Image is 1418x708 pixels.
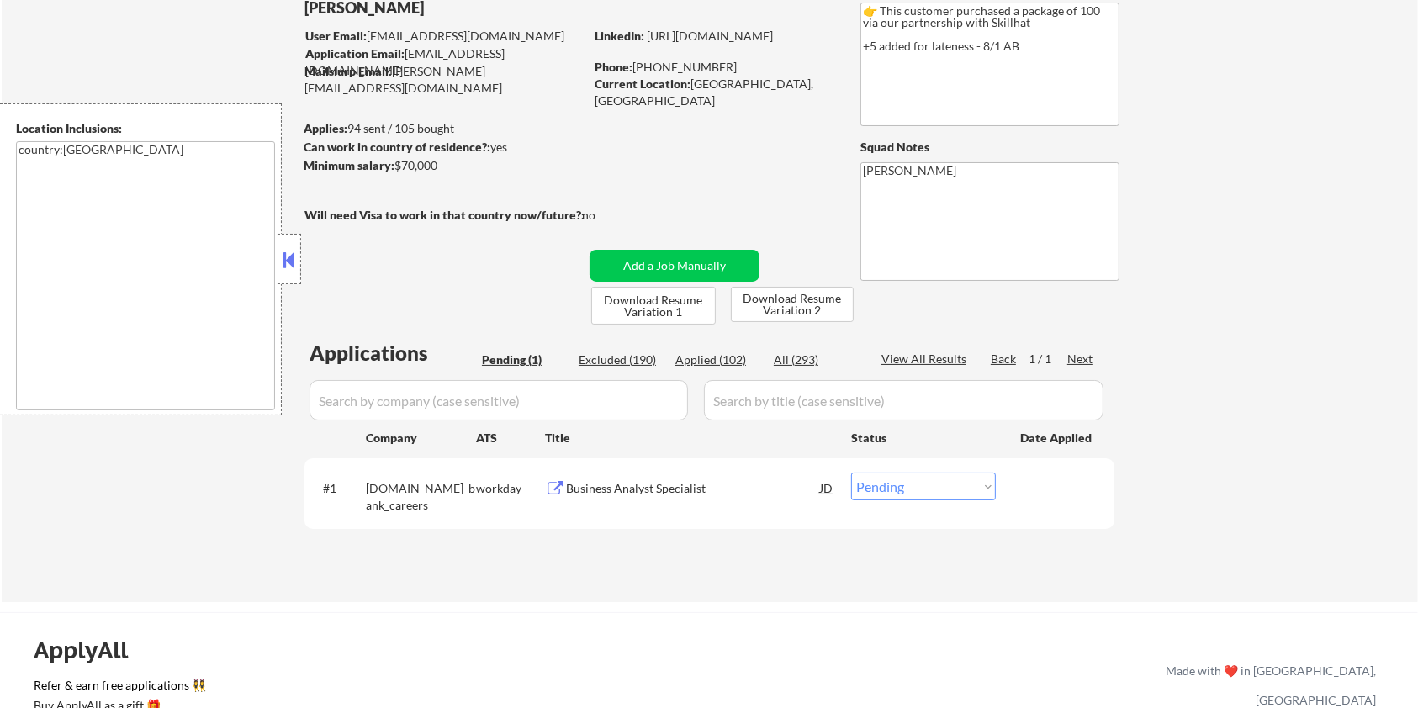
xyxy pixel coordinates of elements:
[704,380,1103,420] input: Search by title (case sensitive)
[1067,351,1094,367] div: Next
[310,380,688,420] input: Search by company (case sensitive)
[305,45,584,78] div: [EMAIL_ADDRESS][DOMAIN_NAME]
[305,29,367,43] strong: User Email:
[323,480,352,497] div: #1
[545,430,835,446] div: Title
[774,351,858,368] div: All (293)
[305,28,584,45] div: [EMAIL_ADDRESS][DOMAIN_NAME]
[591,287,716,325] button: Download Resume Variation 1
[595,77,690,91] strong: Current Location:
[366,480,476,513] div: [DOMAIN_NAME]_bank_careers
[476,480,545,497] div: workday
[476,430,545,446] div: ATS
[304,140,490,154] strong: Can work in country of residence?:
[579,351,663,368] div: Excluded (190)
[647,29,773,43] a: [URL][DOMAIN_NAME]
[34,636,147,664] div: ApplyAll
[881,351,971,367] div: View All Results
[304,208,585,222] strong: Will need Visa to work in that country now/future?:
[595,76,833,108] div: [GEOGRAPHIC_DATA], [GEOGRAPHIC_DATA]
[595,60,632,74] strong: Phone:
[304,120,584,137] div: 94 sent / 105 bought
[482,351,566,368] div: Pending (1)
[34,679,814,697] a: Refer & earn free applications 👯‍♀️
[304,121,347,135] strong: Applies:
[304,64,392,78] strong: Mailslurp Email:
[1020,430,1094,446] div: Date Applied
[595,59,833,76] div: [PHONE_NUMBER]
[731,287,854,322] button: Download Resume Variation 2
[366,430,476,446] div: Company
[860,139,1119,156] div: Squad Notes
[304,139,579,156] div: yes
[304,158,394,172] strong: Minimum salary:
[16,120,275,137] div: Location Inclusions:
[590,250,759,282] button: Add a Job Manually
[310,343,476,363] div: Applications
[818,473,835,503] div: JD
[304,157,584,174] div: $70,000
[991,351,1018,367] div: Back
[304,63,584,96] div: [PERSON_NAME][EMAIL_ADDRESS][DOMAIN_NAME]
[566,480,820,497] div: Business Analyst Specialist
[1029,351,1067,367] div: 1 / 1
[305,46,405,61] strong: Application Email:
[851,422,996,452] div: Status
[595,29,644,43] strong: LinkedIn:
[582,207,630,224] div: no
[675,351,759,368] div: Applied (102)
